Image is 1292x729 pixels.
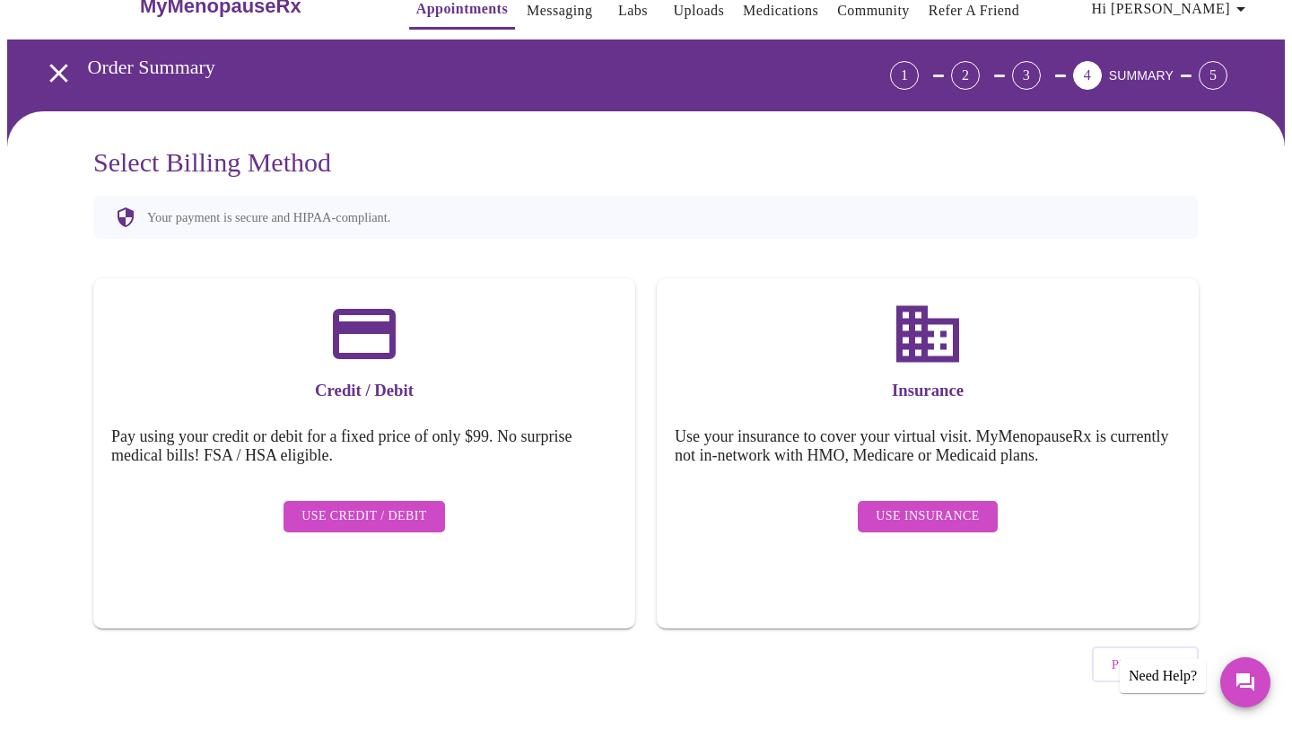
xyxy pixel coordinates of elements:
span: Previous [1112,653,1179,676]
p: Your payment is secure and HIPAA-compliant. [147,210,390,225]
span: Use Insurance [876,505,979,528]
h3: Credit / Debit [111,381,617,400]
h5: Use your insurance to cover your virtual visit. MyMenopauseRx is currently not in-network with HM... [675,427,1181,465]
button: Use Insurance [858,501,997,532]
div: 2 [951,61,980,90]
div: 3 [1012,61,1041,90]
div: 1 [890,61,919,90]
button: Use Credit / Debit [284,501,445,532]
button: Messages [1220,657,1270,707]
span: Use Credit / Debit [301,505,427,528]
button: open drawer [32,47,85,100]
div: 4 [1073,61,1102,90]
h5: Pay using your credit or debit for a fixed price of only $99. No surprise medical bills! FSA / HS... [111,427,617,465]
h3: Insurance [675,381,1181,400]
button: Previous [1092,646,1199,682]
div: Need Help? [1120,659,1206,693]
h3: Order Summary [88,56,790,79]
span: SUMMARY [1109,68,1174,83]
div: 5 [1199,61,1227,90]
h3: Select Billing Method [93,147,1199,178]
